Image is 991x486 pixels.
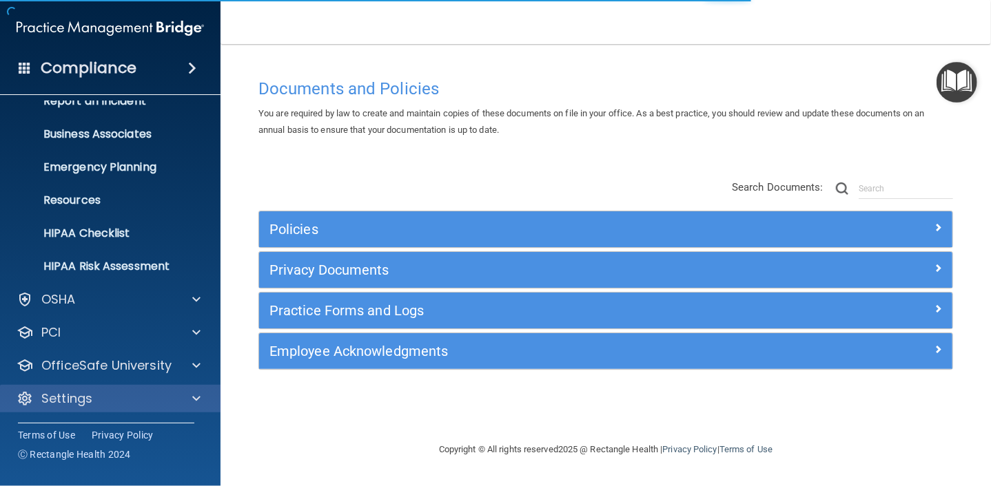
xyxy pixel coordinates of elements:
p: OfficeSafe University [41,357,172,374]
p: PCI [41,324,61,341]
h5: Employee Acknowledgments [269,344,769,359]
p: HIPAA Checklist [9,226,197,240]
a: OSHA [17,291,201,308]
span: Ⓒ Rectangle Health 2024 [18,447,131,461]
p: Settings [41,390,92,407]
a: PCI [17,324,201,341]
input: Search [859,178,953,199]
a: Terms of Use [719,444,773,454]
div: Copyright © All rights reserved 2025 @ Rectangle Health | | [354,427,857,472]
a: Policies [269,218,942,240]
button: Open Resource Center [937,62,977,103]
p: Business Associates [9,127,197,141]
img: PMB logo [17,14,204,42]
a: Privacy Policy [662,444,717,454]
p: OSHA [41,291,76,308]
h5: Privacy Documents [269,262,769,277]
a: Privacy Documents [269,259,942,281]
p: Report an Incident [9,94,197,108]
span: Search Documents: [732,181,824,193]
a: Practice Forms and Logs [269,299,942,321]
a: OfficeSafe University [17,357,201,374]
a: Settings [17,390,201,407]
span: You are required by law to create and maintain copies of these documents on file in your office. ... [258,108,925,135]
p: Emergency Planning [9,160,197,174]
a: Employee Acknowledgments [269,340,942,362]
iframe: Drift Widget Chat Controller [753,412,974,467]
img: ic-search.3b580494.png [836,182,848,195]
p: HIPAA Risk Assessment [9,260,197,273]
h4: Documents and Policies [258,80,953,98]
h5: Policies [269,222,769,237]
h4: Compliance [41,59,136,78]
h5: Practice Forms and Logs [269,303,769,318]
p: Resources [9,193,197,207]
a: Privacy Policy [92,428,154,442]
a: Terms of Use [18,428,75,442]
